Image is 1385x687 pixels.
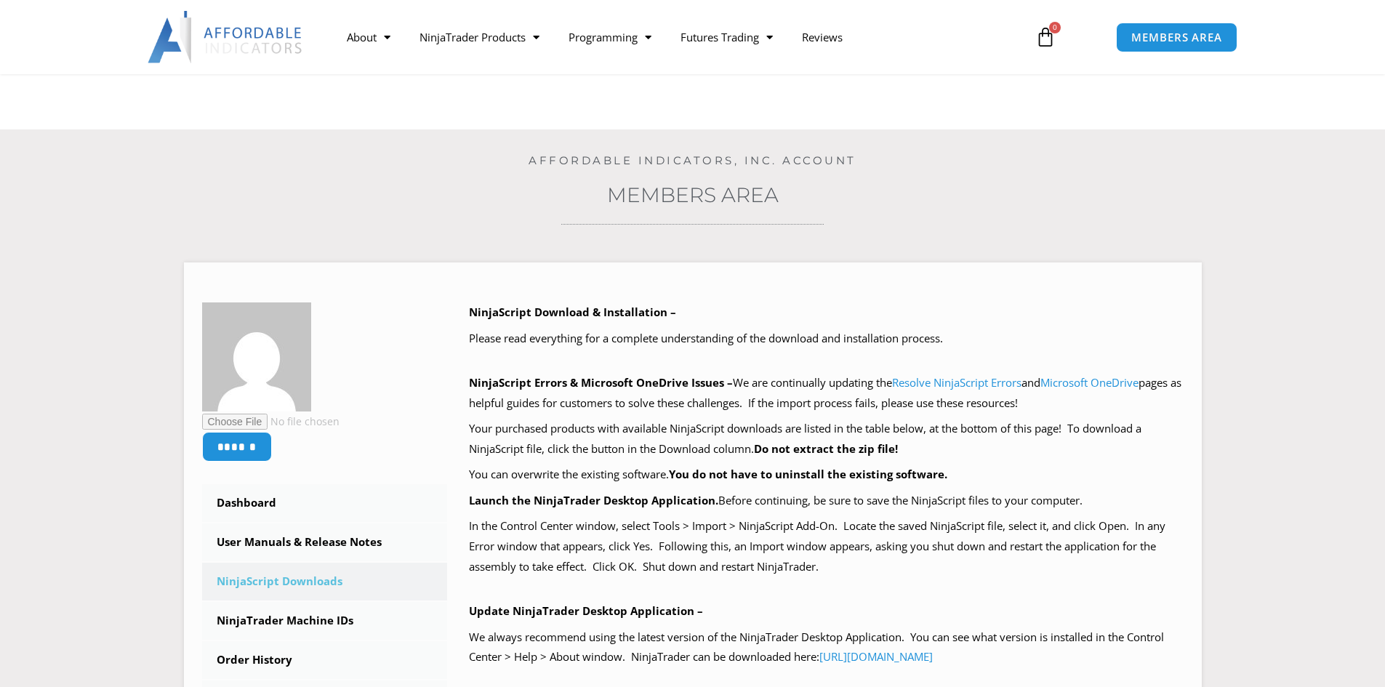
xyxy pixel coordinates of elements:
[469,329,1184,349] p: Please read everything for a complete understanding of the download and installation process.
[469,627,1184,668] p: We always recommend using the latest version of the NinjaTrader Desktop Application. You can see ...
[332,20,1019,54] nav: Menu
[666,20,787,54] a: Futures Trading
[819,649,933,664] a: [URL][DOMAIN_NAME]
[469,373,1184,414] p: We are continually updating the and pages as helpful guides for customers to solve these challeng...
[405,20,554,54] a: NinjaTrader Products
[469,419,1184,459] p: Your purchased products with available NinjaScript downloads are listed in the table below, at th...
[787,20,857,54] a: Reviews
[1049,22,1061,33] span: 0
[1116,23,1237,52] a: MEMBERS AREA
[469,493,718,507] b: Launch the NinjaTrader Desktop Application.
[1040,375,1139,390] a: Microsoft OneDrive
[554,20,666,54] a: Programming
[202,602,448,640] a: NinjaTrader Machine IDs
[892,375,1021,390] a: Resolve NinjaScript Errors
[202,523,448,561] a: User Manuals & Release Notes
[529,153,856,167] a: Affordable Indicators, Inc. Account
[202,484,448,522] a: Dashboard
[754,441,898,456] b: Do not extract the zip file!
[469,375,733,390] b: NinjaScript Errors & Microsoft OneDrive Issues –
[469,305,676,319] b: NinjaScript Download & Installation –
[202,302,311,411] img: f54efc7e805c104d56b9f4e53f4aa128b5eb76ac3531487f62801c8db4c17dcc
[202,641,448,679] a: Order History
[202,563,448,600] a: NinjaScript Downloads
[1131,32,1222,43] span: MEMBERS AREA
[469,491,1184,511] p: Before continuing, be sure to save the NinjaScript files to your computer.
[469,603,703,618] b: Update NinjaTrader Desktop Application –
[1013,16,1077,58] a: 0
[469,516,1184,577] p: In the Control Center window, select Tools > Import > NinjaScript Add-On. Locate the saved NinjaS...
[332,20,405,54] a: About
[469,465,1184,485] p: You can overwrite the existing software.
[607,182,779,207] a: Members Area
[669,467,947,481] b: You do not have to uninstall the existing software.
[148,11,304,63] img: LogoAI | Affordable Indicators – NinjaTrader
